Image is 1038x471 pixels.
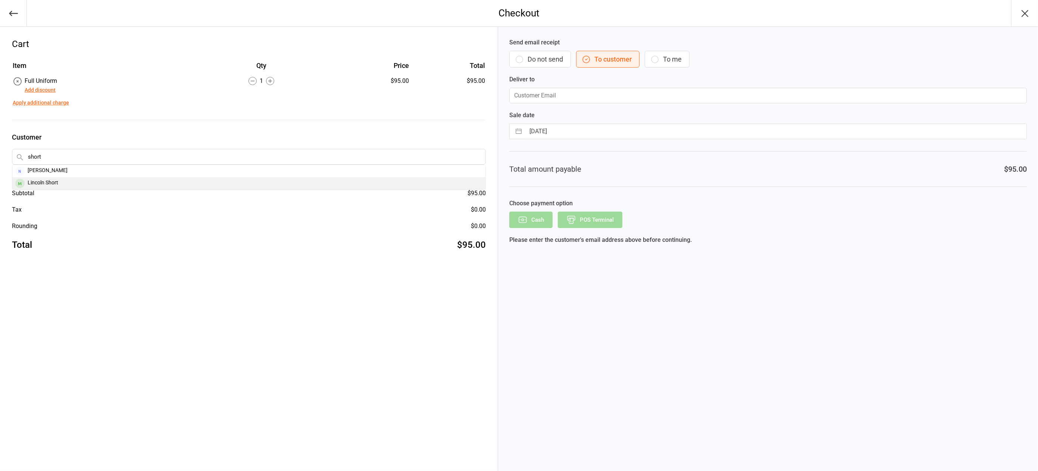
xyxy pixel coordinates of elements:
[12,177,485,190] div: Lincoln Short
[509,111,1027,120] label: Sale date
[412,77,485,94] td: $95.00
[329,77,409,85] div: $95.00
[12,132,486,142] label: Customer
[12,37,486,51] div: Cart
[471,205,486,214] div: $0.00
[12,205,22,214] div: Tax
[509,51,571,68] button: Do not send
[509,38,1027,47] label: Send email receipt
[12,222,37,231] div: Rounding
[194,77,328,85] div: 1
[509,199,1027,208] label: Choose payment option
[12,238,32,252] div: Total
[329,60,409,71] div: Price
[194,60,328,76] th: Qty
[457,238,486,252] div: $95.00
[25,77,57,84] span: Full Uniform
[25,86,56,94] button: Add discount
[509,163,581,175] div: Total amount payable
[509,75,1027,84] label: Deliver to
[412,60,485,76] th: Total
[12,165,485,177] div: [PERSON_NAME]
[1004,163,1027,175] div: $95.00
[509,235,1027,244] div: Please enter the customer's email address above before continuing.
[13,99,69,107] button: Apply additional charge
[645,51,690,68] button: To me
[509,88,1027,103] input: Customer Email
[468,189,486,198] div: $95.00
[12,189,34,198] div: Subtotal
[471,222,486,231] div: $0.00
[576,51,640,68] button: To customer
[13,60,193,76] th: Item
[12,149,486,165] input: Search by name or scan member number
